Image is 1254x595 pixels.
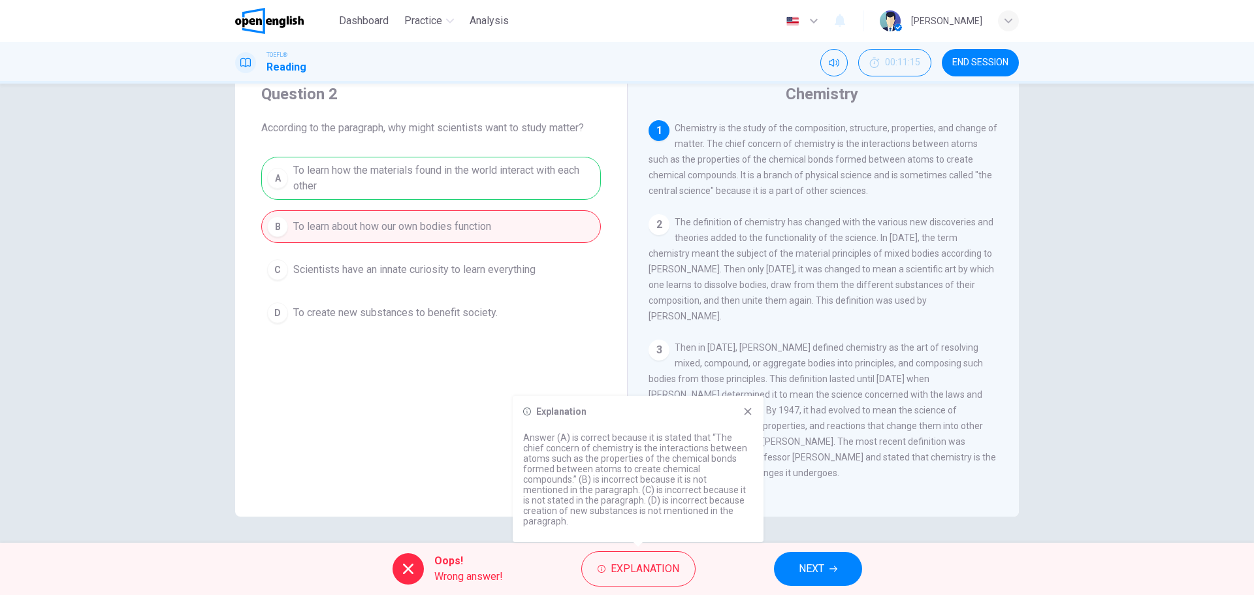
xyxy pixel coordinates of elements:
img: en [784,16,801,26]
span: TOEFL® [266,50,287,59]
div: Mute [820,49,848,76]
span: Dashboard [339,13,389,29]
span: Oops! [434,553,503,569]
span: NEXT [799,560,824,578]
div: 1 [649,120,669,141]
span: Wrong answer! [434,569,503,585]
p: Answer (A) is correct because it is stated that “The chief concern of chemistry is the interactio... [523,432,753,526]
div: [PERSON_NAME] [911,13,982,29]
div: 3 [649,340,669,361]
h1: Reading [266,59,306,75]
span: Explanation [611,560,679,578]
span: Then in [DATE], [PERSON_NAME] defined chemistry as the art of resolving mixed, compound, or aggre... [649,342,996,478]
span: According to the paragraph, why might scientists want to study matter? [261,120,601,136]
span: Practice [404,13,442,29]
span: The definition of chemistry has changed with the various new discoveries and theories added to th... [649,217,994,321]
span: Analysis [470,13,509,29]
span: END SESSION [952,57,1008,68]
span: 00:11:15 [885,57,920,68]
img: Profile picture [880,10,901,31]
div: Hide [858,49,931,76]
h6: Explanation [536,406,587,417]
img: OpenEnglish logo [235,8,304,34]
h4: Chemistry [786,84,858,105]
h4: Question 2 [261,84,601,105]
span: Chemistry is the study of the composition, structure, properties, and change of matter. The chief... [649,123,997,196]
div: 2 [649,214,669,235]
